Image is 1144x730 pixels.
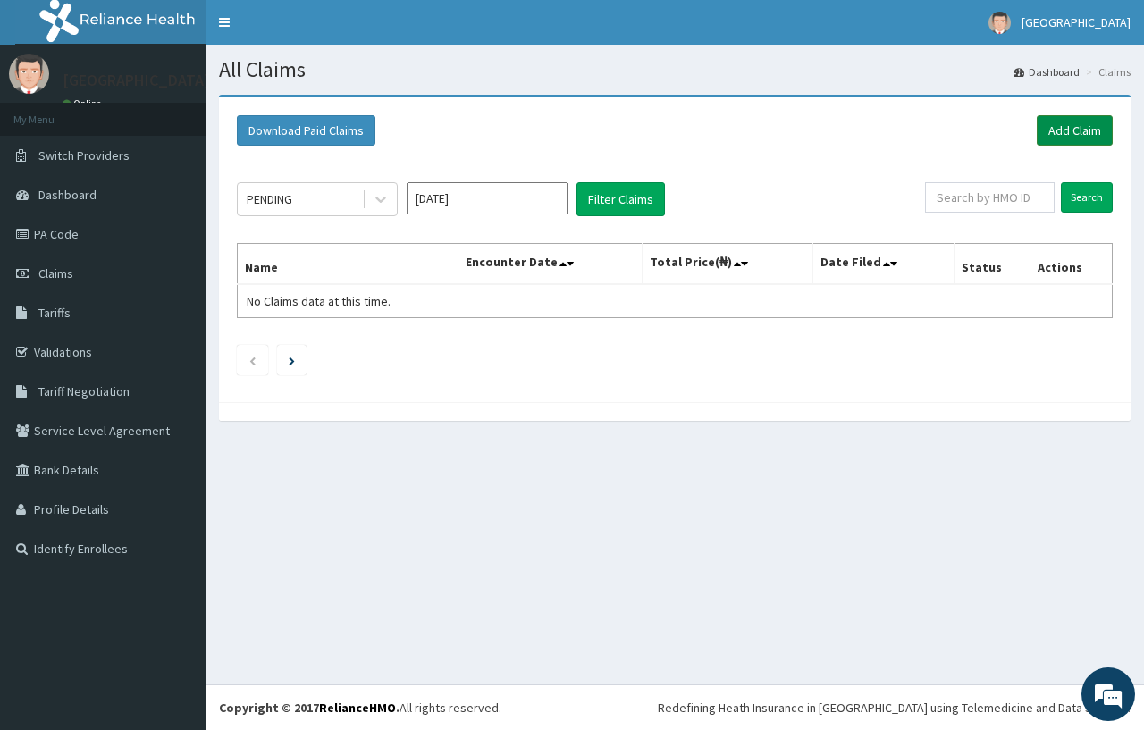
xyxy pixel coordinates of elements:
input: Search [1061,182,1113,213]
a: RelianceHMO [319,700,396,716]
a: Next page [289,352,295,368]
span: No Claims data at this time. [247,293,391,309]
a: Online [63,97,105,110]
h1: All Claims [219,58,1131,81]
div: PENDING [247,190,292,208]
th: Encounter Date [458,244,642,285]
a: Previous page [248,352,257,368]
input: Select Month and Year [407,182,568,214]
button: Filter Claims [576,182,665,216]
span: Dashboard [38,187,97,203]
th: Actions [1030,244,1112,285]
a: Add Claim [1037,115,1113,146]
img: User Image [9,54,49,94]
span: We're online! [104,225,247,406]
span: Tariffs [38,305,71,321]
textarea: Type your message and hit 'Enter' [9,488,341,550]
p: [GEOGRAPHIC_DATA] [63,72,210,88]
button: Download Paid Claims [237,115,375,146]
span: Claims [38,265,73,281]
div: Redefining Heath Insurance in [GEOGRAPHIC_DATA] using Telemedicine and Data Science! [658,699,1131,717]
a: Dashboard [1014,64,1080,80]
div: Minimize live chat window [293,9,336,52]
footer: All rights reserved. [206,684,1144,730]
th: Date Filed [812,244,954,285]
img: d_794563401_company_1708531726252_794563401 [33,89,72,134]
th: Total Price(₦) [642,244,812,285]
th: Name [238,244,458,285]
span: Tariff Negotiation [38,383,130,399]
div: Chat with us now [93,100,300,123]
input: Search by HMO ID [925,182,1055,213]
strong: Copyright © 2017 . [219,700,400,716]
span: [GEOGRAPHIC_DATA] [1022,14,1131,30]
img: User Image [988,12,1011,34]
th: Status [954,244,1030,285]
li: Claims [1081,64,1131,80]
span: Switch Providers [38,147,130,164]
